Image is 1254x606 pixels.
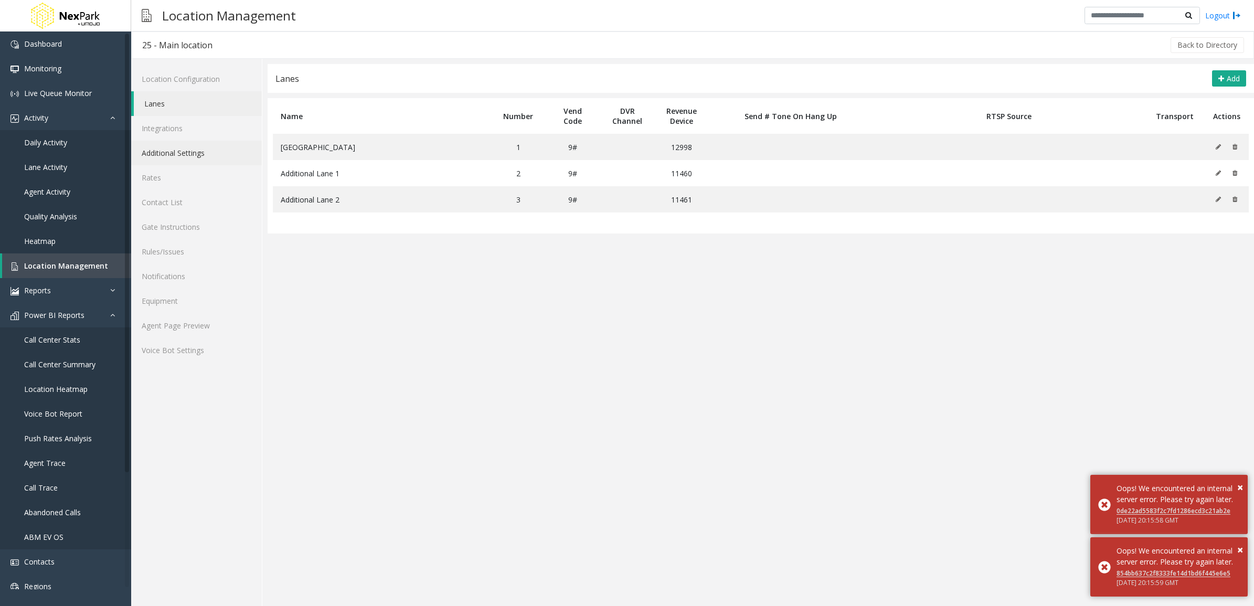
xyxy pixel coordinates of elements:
[131,215,262,239] a: Gate Instructions
[24,63,61,73] span: Monitoring
[1227,73,1240,83] span: Add
[24,433,92,443] span: Push Rates Analysis
[10,114,19,123] img: 'icon'
[10,65,19,73] img: 'icon'
[131,338,262,363] a: Voice Bot Settings
[1117,483,1240,505] div: Oops! We encountered an internal server error. Please try again later.
[131,313,262,338] a: Agent Page Preview
[873,98,1145,134] th: RTSP Source
[131,116,262,141] a: Integrations
[157,3,301,28] h3: Location Management
[134,91,262,116] a: Lanes
[24,211,77,221] span: Quality Analysis
[546,160,600,186] td: 9#
[1232,10,1241,21] img: logout
[281,195,339,205] span: Additional Lane 2
[24,162,67,172] span: Lane Activity
[281,142,355,152] span: [GEOGRAPHIC_DATA]
[491,134,546,160] td: 1
[654,98,709,134] th: Revenue Device
[24,581,51,591] span: Regions
[24,557,55,567] span: Contacts
[24,507,81,517] span: Abandoned Calls
[10,40,19,49] img: 'icon'
[1117,516,1240,525] div: [DATE] 20:15:58 GMT
[281,168,339,178] span: Additional Lane 1
[1171,37,1244,53] button: Back to Directory
[24,458,66,468] span: Agent Trace
[24,359,95,369] span: Call Center Summary
[654,160,709,186] td: 11460
[10,558,19,567] img: 'icon'
[131,264,262,289] a: Notifications
[491,160,546,186] td: 2
[24,39,62,49] span: Dashboard
[546,186,600,212] td: 9#
[24,409,82,419] span: Voice Bot Report
[273,98,491,134] th: Name
[24,310,84,320] span: Power BI Reports
[142,38,212,52] div: 25 - Main location
[131,289,262,313] a: Equipment
[275,72,299,86] div: Lanes
[1212,70,1246,87] button: Add
[131,67,262,91] a: Location Configuration
[24,137,67,147] span: Daily Activity
[1205,98,1249,134] th: Actions
[654,186,709,212] td: 11461
[1117,569,1230,578] a: 854bb637c2f8333fe14d1bd6f445e6e5
[1205,10,1241,21] a: Logout
[24,88,92,98] span: Live Queue Monitor
[654,134,709,160] td: 12998
[10,287,19,295] img: 'icon'
[546,134,600,160] td: 9#
[24,335,80,345] span: Call Center Stats
[1237,480,1243,494] span: ×
[10,583,19,591] img: 'icon'
[24,261,108,271] span: Location Management
[600,98,655,134] th: DVR Channel
[1237,480,1243,495] button: Close
[1237,542,1243,558] button: Close
[131,165,262,190] a: Rates
[1117,578,1240,588] div: [DATE] 20:15:59 GMT
[1145,98,1205,134] th: Transport
[10,312,19,320] img: 'icon'
[546,98,600,134] th: Vend Code
[709,98,873,134] th: Send # Tone On Hang Up
[24,236,56,246] span: Heatmap
[131,190,262,215] a: Contact List
[1237,543,1243,557] span: ×
[24,532,63,542] span: ABM EV OS
[491,186,546,212] td: 3
[24,384,88,394] span: Location Heatmap
[24,483,58,493] span: Call Trace
[24,113,48,123] span: Activity
[10,90,19,98] img: 'icon'
[142,3,152,28] img: pageIcon
[2,253,131,278] a: Location Management
[1117,545,1240,567] div: Oops! We encountered an internal server error. Please try again later.
[131,239,262,264] a: Rules/Issues
[24,285,51,295] span: Reports
[491,98,546,134] th: Number
[131,141,262,165] a: Additional Settings
[24,187,70,197] span: Agent Activity
[1117,506,1230,515] a: 0de22ad5583f2c7fd1286ecd3c21ab2e
[10,262,19,271] img: 'icon'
